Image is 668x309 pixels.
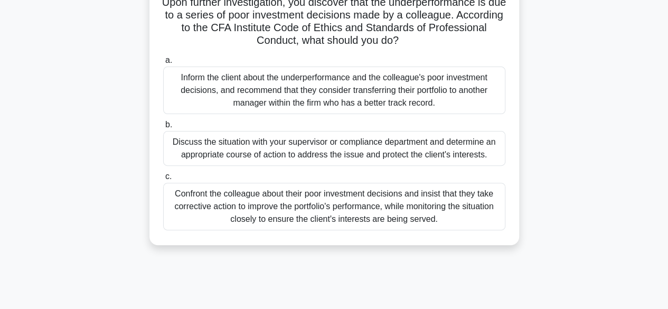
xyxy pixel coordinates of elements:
[165,120,172,129] span: b.
[163,67,505,114] div: Inform the client about the underperformance and the colleague's poor investment decisions, and r...
[165,172,172,181] span: c.
[163,131,505,166] div: Discuss the situation with your supervisor or compliance department and determine an appropriate ...
[163,183,505,230] div: Confront the colleague about their poor investment decisions and insist that they take corrective...
[165,55,172,64] span: a.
